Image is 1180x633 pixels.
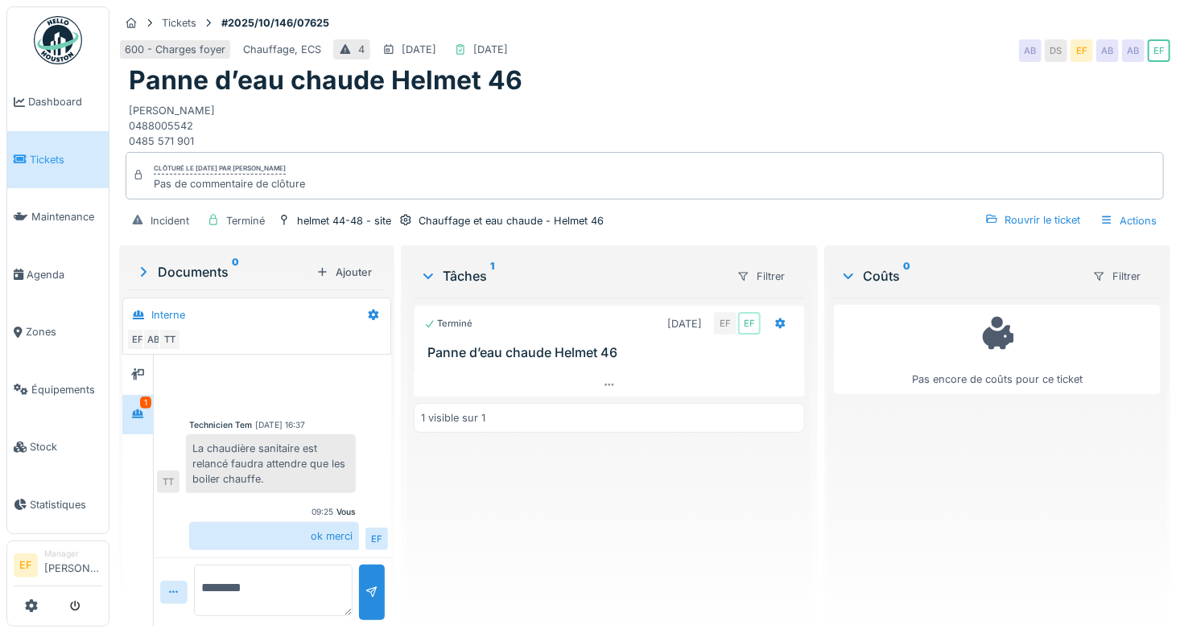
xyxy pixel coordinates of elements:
strong: #2025/10/146/07625 [215,15,336,31]
span: Stock [30,439,102,454]
div: Tâches [420,266,724,286]
a: Stock [7,418,109,476]
div: Interne [151,307,185,323]
a: Équipements [7,361,109,419]
div: DS [1045,39,1067,62]
div: Chauffage et eau chaude - Helmet 46 [419,213,604,228]
span: Zones [26,324,102,339]
div: EF [714,312,736,335]
div: Terminé [226,213,265,228]
div: Manager [44,548,102,560]
div: Coûts [840,266,1079,286]
div: Documents [135,262,310,282]
div: Ajouter [310,261,378,283]
div: Tickets [162,15,196,31]
div: EF [738,312,761,335]
div: Filtrer [1086,265,1148,288]
div: Rouvrir le ticket [979,209,1087,231]
div: [PERSON_NAME] 0488005542 0485 571 901 [129,97,1161,150]
li: [PERSON_NAME] [44,548,102,582]
div: TT [157,471,179,493]
div: ok merci [189,522,359,550]
div: Technicien Tem [189,419,252,431]
div: EF [1071,39,1093,62]
div: 09:25 [312,506,333,518]
sup: 0 [232,262,239,282]
div: Pas de commentaire de clôture [154,176,305,191]
div: Filtrer [730,265,792,288]
span: Maintenance [31,209,102,224]
sup: 1 [490,266,494,286]
div: [DATE] [667,316,702,331]
div: [DATE] 16:37 [255,419,305,431]
span: Statistiques [30,497,102,512]
div: Vous [336,506,356,518]
a: Maintenance [7,188,109,246]
a: EF Manager[PERSON_NAME] [14,548,102,586]
span: Agenda [27,267,102,282]
div: TT [159,328,181,351]
div: 600 - Charges foyer [125,42,225,57]
div: helmet 44-48 - site [297,213,391,228]
div: AB [1122,39,1145,62]
a: Statistiques [7,476,109,534]
div: 1 visible sur 1 [421,410,485,425]
div: Terminé [424,317,472,331]
div: Pas encore de coûts pour ce ticket [844,312,1150,387]
div: [DATE] [473,42,508,57]
div: EF [365,528,388,550]
a: Zones [7,303,109,361]
div: Chauffage, ECS [243,42,321,57]
div: EF [126,328,149,351]
a: Tickets [7,131,109,189]
div: EF [1148,39,1170,62]
img: Badge_color-CXgf-gQk.svg [34,16,82,64]
a: Agenda [7,246,109,304]
div: La chaudière sanitaire est relancé faudra attendre que les boiler chauffe. [186,434,356,494]
h1: Panne d’eau chaude Helmet 46 [129,65,522,96]
span: Tickets [30,152,102,167]
a: Dashboard [7,73,109,131]
li: EF [14,553,38,578]
div: 4 [358,42,365,57]
h3: Panne d’eau chaude Helmet 46 [427,345,798,360]
sup: 0 [903,266,910,286]
div: AB [1019,39,1042,62]
div: Actions [1093,209,1164,232]
div: 1 [140,397,151,409]
span: Équipements [31,382,102,397]
span: Dashboard [28,94,102,109]
div: AB [142,328,165,351]
div: Clôturé le [DATE] par [PERSON_NAME] [154,163,286,175]
div: Incident [151,213,189,228]
div: AB [1096,39,1119,62]
div: [DATE] [402,42,436,57]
